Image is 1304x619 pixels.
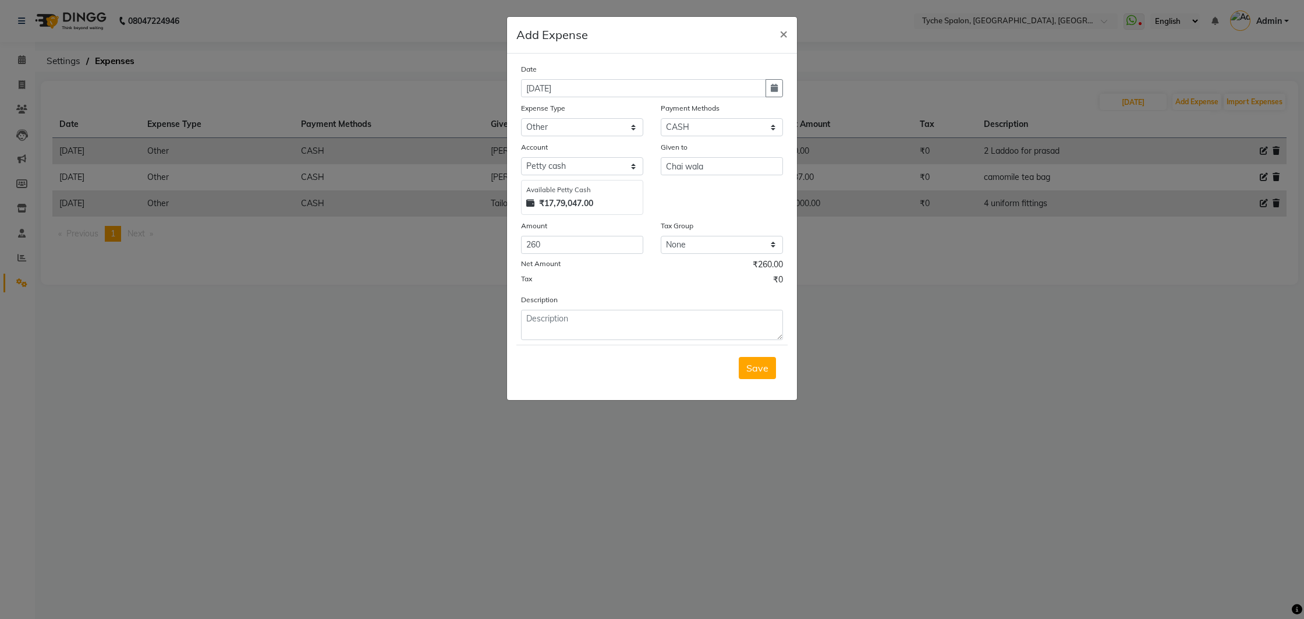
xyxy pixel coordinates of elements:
span: Save [746,362,768,374]
label: Description [521,295,558,305]
label: Account [521,142,548,153]
button: Close [770,17,797,49]
h5: Add Expense [516,26,588,44]
input: Given to [661,157,783,175]
button: Save [739,357,776,379]
label: Expense Type [521,103,565,114]
input: Amount [521,236,643,254]
label: Date [521,64,537,75]
span: × [779,24,788,42]
label: Net Amount [521,259,561,269]
span: ₹0 [773,274,783,289]
label: Tax [521,274,532,284]
div: Available Petty Cash [526,185,638,195]
label: Payment Methods [661,103,720,114]
label: Amount [521,221,547,231]
label: Tax Group [661,221,693,231]
label: Given to [661,142,688,153]
span: ₹260.00 [753,259,783,274]
strong: ₹17,79,047.00 [539,197,593,210]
